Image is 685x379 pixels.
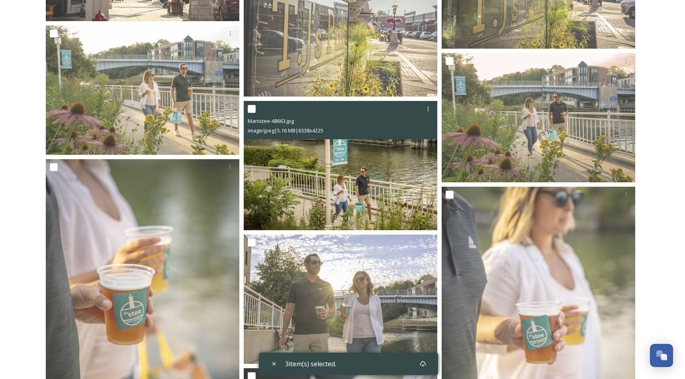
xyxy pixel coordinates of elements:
img: Manistee-48664.jpg [442,53,635,182]
span: image/jpeg | 5.16 MB | 6338 x 4225 [248,127,323,134]
img: Manistee-48666.jpg [244,235,437,364]
img: Manistee-48663.jpg [244,101,437,230]
img: Manistee-48665.jpg [46,26,239,155]
span: Manistee-48663.jpg [248,117,294,124]
span: 3 item(s) selected. [285,359,336,369]
button: Open Chat [650,344,673,367]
